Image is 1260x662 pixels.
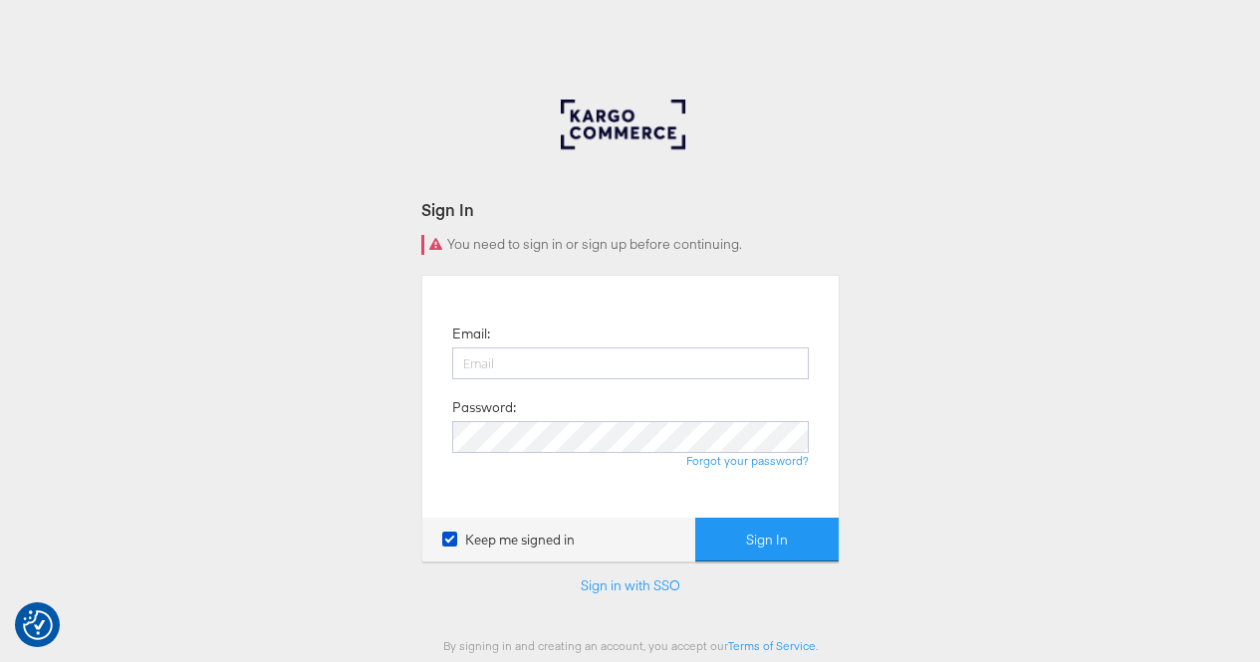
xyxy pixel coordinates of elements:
[728,638,816,653] a: Terms of Service
[686,453,809,468] a: Forgot your password?
[442,531,575,550] label: Keep me signed in
[23,610,53,640] button: Consent Preferences
[421,235,840,255] div: You need to sign in or sign up before continuing.
[695,518,839,562] button: Sign In
[581,576,680,594] a: Sign in with SSO
[452,325,490,343] label: Email:
[452,347,809,379] input: Email
[23,610,53,640] img: Revisit consent button
[421,638,840,653] div: By signing in and creating an account, you accept our .
[452,398,516,417] label: Password:
[421,198,840,221] div: Sign In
